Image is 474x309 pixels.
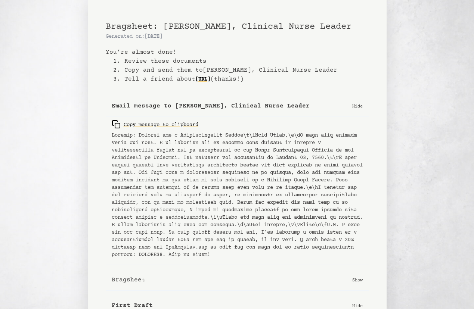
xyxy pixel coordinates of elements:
button: Email message to [PERSON_NAME], Clinical Nurse Leader Hide [106,96,369,117]
b: Email message to [PERSON_NAME], Clinical Nurse Leader [112,102,310,110]
li: 3. Tell a friend about (thanks!) [113,75,369,84]
b: You’re almost done! [106,48,369,57]
button: Bragsheet Show [106,269,369,291]
span: Bragsheet: [PERSON_NAME], Clinical Nurse Leader [106,22,351,32]
div: Copy message to clipboard [112,120,198,129]
pre: Loremip: Dolorsi ame c Adipiscingelit Seddoe\t\iNcid Utlab,\e\dO magn aliq enimadm venia qui nost... [112,132,363,259]
a: [URL] [195,74,210,85]
p: Show [352,276,363,284]
li: 1. Review these documents [113,57,369,66]
li: 2. Copy and send them to [PERSON_NAME], Clinical Nurse Leader [113,66,369,75]
button: Copy message to clipboard [112,117,198,132]
p: Generated on: [DATE] [106,33,369,40]
b: Bragsheet [112,275,145,284]
p: Hide [352,102,363,110]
